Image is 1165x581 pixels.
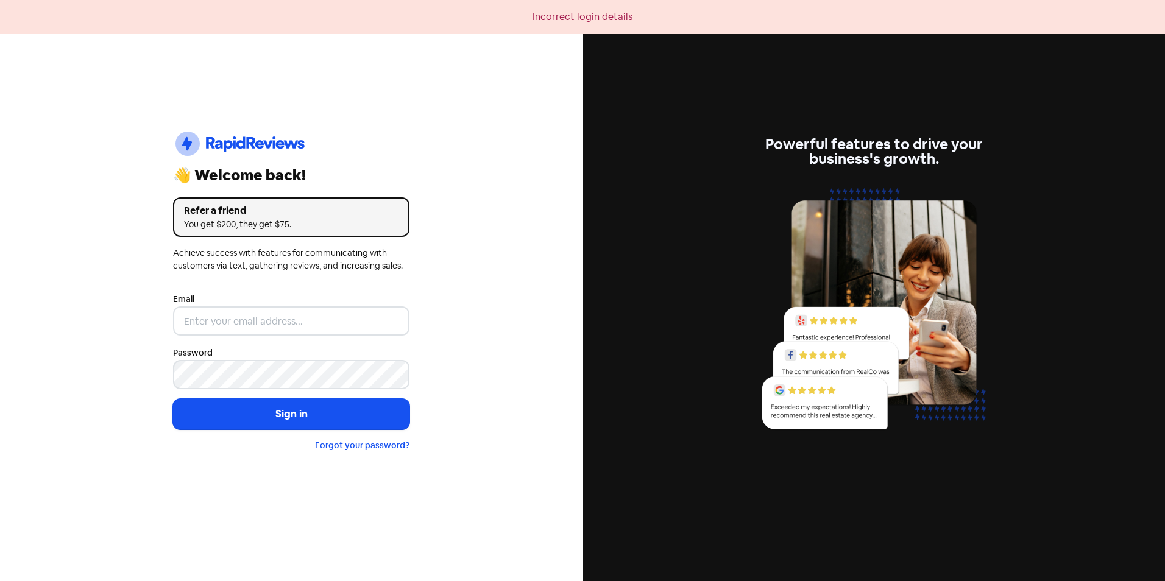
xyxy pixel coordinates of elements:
a: Forgot your password? [315,440,409,451]
img: reviews [756,181,992,443]
div: Achieve success with features for communicating with customers via text, gathering reviews, and i... [173,247,409,272]
button: Sign in [173,399,409,429]
label: Email [173,293,194,306]
label: Password [173,347,213,359]
div: You get $200, they get $75. [184,218,398,231]
div: Powerful features to drive your business's growth. [756,137,992,166]
div: 👋 Welcome back! [173,168,409,183]
div: Refer a friend [184,203,398,218]
input: Enter your email address... [173,306,409,336]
